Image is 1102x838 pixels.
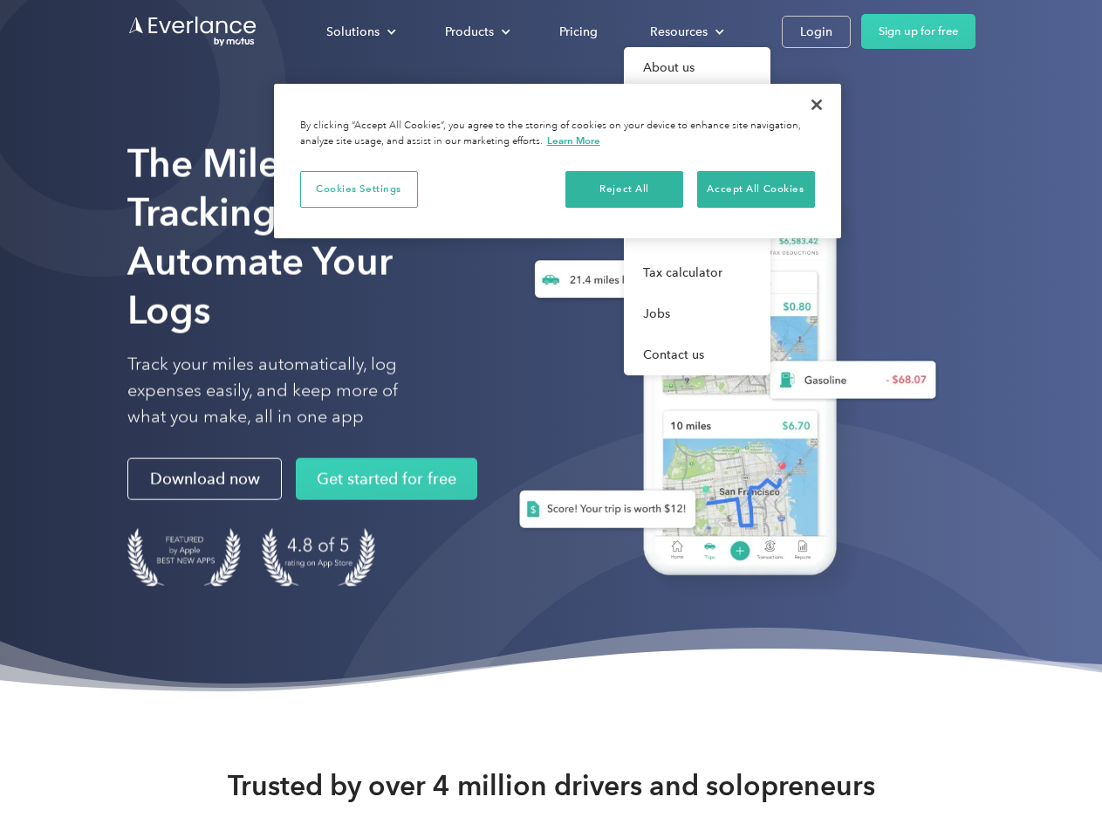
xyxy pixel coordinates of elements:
[559,21,598,43] div: Pricing
[650,21,708,43] div: Resources
[624,334,770,375] a: Contact us
[326,21,380,43] div: Solutions
[300,171,418,208] button: Cookies Settings
[800,21,832,43] div: Login
[624,47,770,88] a: About us
[547,134,600,147] a: More information about your privacy, opens in a new tab
[127,15,258,48] a: Go to homepage
[309,17,410,47] div: Solutions
[624,252,770,293] a: Tax calculator
[262,528,375,587] img: 4.9 out of 5 stars on the app store
[445,21,494,43] div: Products
[624,293,770,334] a: Jobs
[127,458,282,500] a: Download now
[274,84,841,238] div: Privacy
[300,119,815,149] div: By clicking “Accept All Cookies”, you agree to the storing of cookies on your device to enhance s...
[624,47,770,375] nav: Resources
[565,171,683,208] button: Reject All
[633,17,738,47] div: Resources
[491,166,950,601] img: Everlance, mileage tracker app, expense tracking app
[127,352,439,430] p: Track your miles automatically, log expenses easily, and keep more of what you make, all in one app
[861,14,975,49] a: Sign up for free
[428,17,524,47] div: Products
[296,458,477,500] a: Get started for free
[274,84,841,238] div: Cookie banner
[782,16,851,48] a: Login
[542,17,615,47] a: Pricing
[228,768,875,803] strong: Trusted by over 4 million drivers and solopreneurs
[127,528,241,587] img: Badge for Featured by Apple Best New Apps
[797,86,836,124] button: Close
[697,171,815,208] button: Accept All Cookies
